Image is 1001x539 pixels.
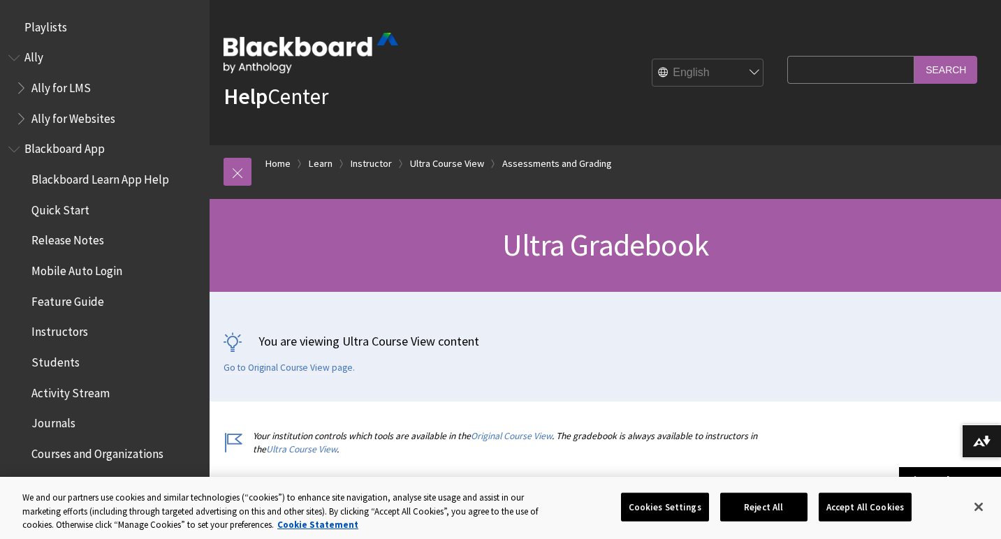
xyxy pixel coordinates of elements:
button: Close [963,492,994,522]
span: Blackboard Learn App Help [31,168,169,186]
span: Course Content [31,473,110,492]
nav: Book outline for Playlists [8,15,201,39]
p: You are viewing Ultra Course View content [224,332,987,350]
span: Release Notes [31,229,104,248]
span: Activity Stream [31,381,110,400]
span: Ally [24,46,43,65]
a: Instructor [351,155,392,172]
div: We and our partners use cookies and similar technologies (“cookies”) to enhance site navigation, ... [22,491,550,532]
span: Ally for LMS [31,76,91,95]
span: Playlists [24,15,67,34]
button: Reject All [720,492,808,522]
a: HelpCenter [224,82,328,110]
a: More information about your privacy, opens in a new tab [277,519,358,531]
span: Students [31,350,80,369]
button: Accept All Cookies [819,492,912,522]
span: Feature Guide [31,290,104,309]
input: Search [914,56,977,83]
a: Assessments and Grading [502,155,612,172]
span: Instructors [31,320,88,339]
a: Original Course View [471,430,552,442]
span: Ultra Gradebook [502,226,708,264]
img: Blackboard by Anthology [224,33,398,73]
nav: Book outline for Anthology Ally Help [8,46,201,131]
span: Courses and Organizations [31,442,163,461]
button: Cookies Settings [621,492,709,522]
select: Site Language Selector [652,59,764,87]
a: Ultra Course View [410,155,484,172]
a: Learn [309,155,333,172]
span: Journals [31,412,75,431]
a: Back to top [899,467,1001,493]
span: Blackboard App [24,138,105,156]
span: Quick Start [31,198,89,217]
p: Your institution controls which tools are available in the . The gradebook is always available to... [224,429,780,456]
strong: Help [224,82,268,110]
a: Home [265,155,291,172]
span: Mobile Auto Login [31,259,122,278]
a: Ultra Course View [266,443,337,455]
span: Ally for Websites [31,107,115,126]
a: Go to Original Course View page. [224,362,355,374]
